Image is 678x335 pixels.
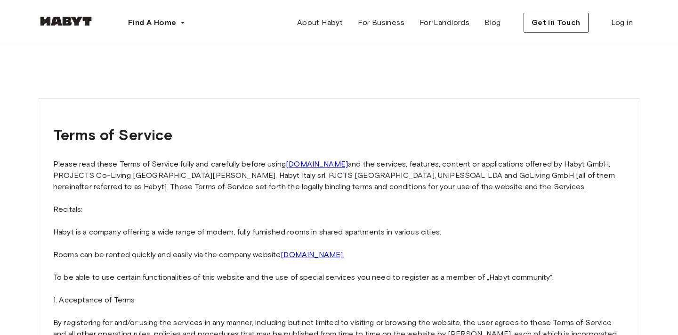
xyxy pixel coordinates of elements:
a: Blog [477,13,508,32]
a: For Business [350,13,412,32]
span: Blog [484,17,501,28]
a: [DOMAIN_NAME] [281,250,343,259]
span: Get in Touch [532,17,581,28]
img: Habyt [38,17,94,26]
span: For Business [358,17,404,28]
span: Log in [611,17,633,28]
span: Find A Home [128,17,176,28]
a: [DOMAIN_NAME] [286,159,348,168]
span: For Landlords [420,17,469,28]
button: Get in Touch [524,13,589,33]
a: About Habyt [290,13,350,32]
span: About Habyt [297,17,343,28]
h1: Terms of Service [53,124,625,146]
a: Log in [604,13,640,32]
a: For Landlords [412,13,477,32]
button: Find A Home [121,13,193,32]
